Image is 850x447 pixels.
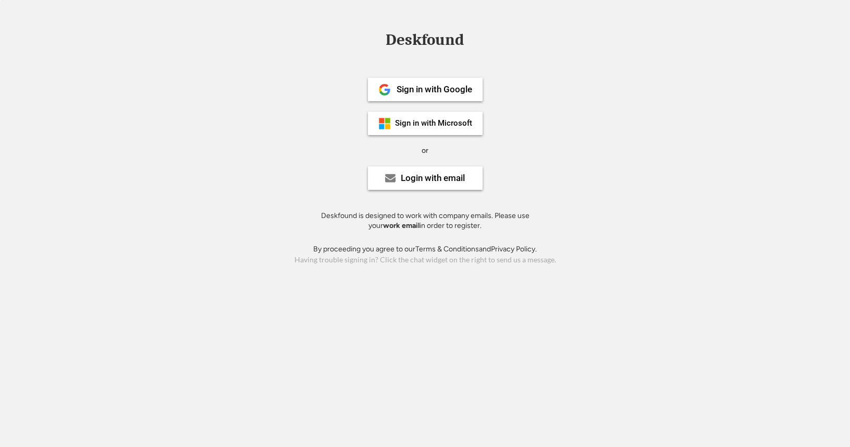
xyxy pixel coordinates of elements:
[313,244,537,255] div: By proceeding you agree to our and
[378,83,391,96] img: 1024px-Google__G__Logo.svg.png
[381,32,470,48] div: Deskfound
[401,174,465,183] div: Login with email
[383,221,420,230] strong: work email
[395,119,472,127] div: Sign in with Microsoft
[397,85,472,94] div: Sign in with Google
[308,211,543,231] div: Deskfound is designed to work with company emails. Please use your in order to register.
[422,146,428,156] div: or
[491,245,537,253] a: Privacy Policy.
[378,117,391,130] img: ms-symbollockup_mssymbol_19.png
[415,245,479,253] a: Terms & Conditions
